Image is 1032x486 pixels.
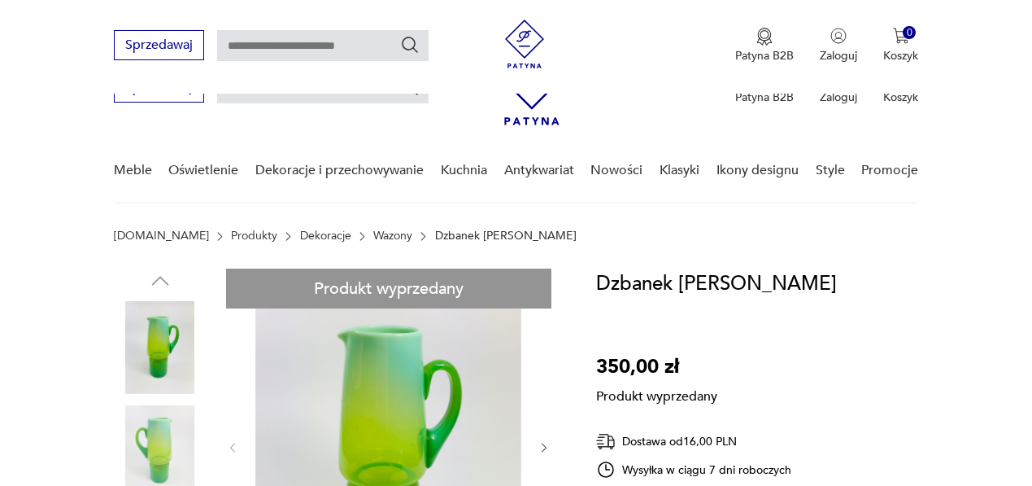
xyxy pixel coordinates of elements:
[596,431,616,452] img: Ikona dostawy
[441,139,487,202] a: Kuchnia
[735,28,794,63] button: Patyna B2B
[114,139,152,202] a: Meble
[820,48,857,63] p: Zaloguj
[114,30,204,60] button: Sprzedawaj
[590,139,642,202] a: Nowości
[300,230,351,243] a: Dekoracje
[596,431,791,452] div: Dostawa od 16,00 PLN
[504,139,574,202] a: Antykwariat
[231,230,277,243] a: Produkty
[400,35,420,55] button: Szukaj
[735,28,794,63] a: Ikona medaluPatyna B2B
[255,139,424,202] a: Dekoracje i przechowywanie
[893,28,909,44] img: Ikona koszyka
[114,230,209,243] a: [DOMAIN_NAME]
[903,26,917,40] div: 0
[861,139,918,202] a: Promocje
[373,230,412,243] a: Wazony
[735,90,794,105] p: Patyna B2B
[168,139,238,202] a: Oświetlenie
[500,20,549,68] img: Patyna - sklep z meblami i dekoracjami vintage
[735,48,794,63] p: Patyna B2B
[716,139,799,202] a: Ikony designu
[596,269,837,300] h1: Dzbanek [PERSON_NAME]
[816,139,845,202] a: Style
[883,48,918,63] p: Koszyk
[660,139,699,202] a: Klasyki
[114,83,204,94] a: Sprzedawaj
[820,28,857,63] button: Zaloguj
[596,460,791,479] div: Wysyłka w ciągu 7 dni roboczych
[596,352,717,383] p: 350,00 zł
[820,90,857,105] p: Zaloguj
[596,383,717,405] p: Produkt wyprzedany
[435,230,577,243] p: Dzbanek [PERSON_NAME]
[756,28,773,46] img: Ikona medalu
[883,90,918,105] p: Koszyk
[114,41,204,52] a: Sprzedawaj
[883,28,918,63] button: 0Koszyk
[830,28,847,44] img: Ikonka użytkownika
